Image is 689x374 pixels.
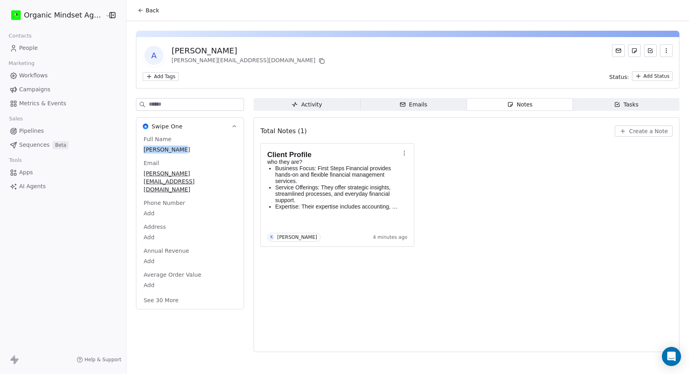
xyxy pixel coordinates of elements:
[19,141,49,149] span: Sequences
[6,138,120,152] a: SequencesBeta
[142,159,161,167] span: Email
[143,124,148,129] img: Swipe One
[142,247,191,255] span: Annual Revenue
[267,151,400,159] h1: Client Profile
[6,83,120,96] a: Campaigns
[400,100,427,109] div: Emails
[24,10,103,20] span: Organic Mindset Agency Inc
[609,73,629,81] span: Status:
[143,72,179,81] button: Add Tags
[144,257,236,265] span: Add
[85,356,121,363] span: Help & Support
[6,166,120,179] a: Apps
[19,44,38,52] span: People
[142,271,203,279] span: Average Order Value
[6,180,120,193] a: AI Agents
[5,30,35,42] span: Contacts
[6,41,120,55] a: People
[6,113,26,125] span: Sales
[19,168,33,177] span: Apps
[275,203,400,210] p: Expertise: Their expertise includes accounting, financial planning & analysis, and consulting.
[142,223,167,231] span: Address
[277,234,317,240] div: [PERSON_NAME]
[6,124,120,138] a: Pipelines
[6,69,120,82] a: Workflows
[614,100,639,109] div: Tasks
[270,234,273,240] div: K
[144,209,236,217] span: Add
[267,159,400,165] p: who they are?
[171,45,327,56] div: [PERSON_NAME]
[146,6,159,14] span: Back
[5,57,38,69] span: Marketing
[144,46,163,65] span: A
[142,199,187,207] span: Phone Number
[275,184,400,203] p: Service Offerings: They offer strategic insights, streamlined processes, and everyday financial s...
[136,118,244,135] button: Swipe OneSwipe One
[6,97,120,110] a: Metrics & Events
[6,154,25,166] span: Tools
[19,127,44,135] span: Pipelines
[11,10,21,20] img: IMG_2460.jpeg
[136,135,244,309] div: Swipe OneSwipe One
[275,165,400,184] p: Business Focus: First Steps Financial provides hands-on and flexible financial management services.
[19,71,48,80] span: Workflows
[19,85,50,94] span: Campaigns
[152,122,183,130] span: Swipe One
[10,8,100,22] button: Organic Mindset Agency Inc
[629,127,668,135] span: Create a Note
[144,281,236,289] span: Add
[144,146,236,154] span: [PERSON_NAME]
[139,293,183,307] button: See 30 More
[19,182,46,191] span: AI Agents
[144,169,236,193] span: [PERSON_NAME][EMAIL_ADDRESS][DOMAIN_NAME]
[662,347,681,366] div: Open Intercom Messenger
[144,233,236,241] span: Add
[632,71,673,81] button: Add Status
[171,56,327,66] div: [PERSON_NAME][EMAIL_ADDRESS][DOMAIN_NAME]
[260,126,307,136] span: Total Notes (1)
[373,234,407,240] span: 4 minutes ago
[615,126,673,137] button: Create a Note
[77,356,121,363] a: Help & Support
[53,141,69,149] span: Beta
[142,135,173,143] span: Full Name
[291,100,322,109] div: Activity
[133,3,164,18] button: Back
[19,99,66,108] span: Metrics & Events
